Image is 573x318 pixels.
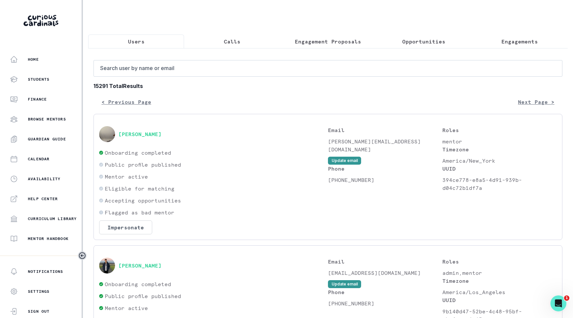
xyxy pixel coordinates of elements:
p: Accepting opportunities [105,197,181,204]
p: [EMAIL_ADDRESS][DOMAIN_NAME] [328,269,442,277]
p: Email [328,258,442,266]
p: Calls [224,38,240,45]
p: America/Los_Angeles [442,288,557,296]
p: Timezone [442,277,557,285]
p: Mentor active [105,173,148,181]
p: Timezone [442,145,557,153]
p: Onboarding completed [105,149,171,157]
p: Mentor active [105,304,148,312]
p: Engagements [501,38,538,45]
p: Phone [328,288,442,296]
p: Home [28,57,39,62]
p: Notifications [28,269,63,274]
p: mentor [442,137,557,145]
p: Finance [28,97,47,102]
button: Impersonate [99,220,152,234]
p: Users [128,38,145,45]
p: Phone [328,165,442,173]
p: Public profile published [105,161,181,169]
p: [PERSON_NAME][EMAIL_ADDRESS][DOMAIN_NAME] [328,137,442,153]
p: Engagement Proposals [295,38,361,45]
button: Toggle sidebar [78,251,87,260]
p: Roles [442,126,557,134]
p: UUID [442,296,557,304]
p: Email [328,126,442,134]
p: admin,mentor [442,269,557,277]
p: Roles [442,258,557,266]
p: 394ce778-e8a5-4d91-939b-d04c72b1df7a [442,176,557,192]
button: [PERSON_NAME] [118,131,161,137]
button: Update email [328,280,361,288]
p: [PHONE_NUMBER] [328,176,442,184]
p: Guardian Guide [28,136,66,142]
p: Calendar [28,156,50,162]
p: America/New_York [442,157,557,165]
p: UUID [442,165,557,173]
p: Curriculum Library [28,216,77,221]
p: Onboarding completed [105,280,171,288]
p: Availability [28,176,60,182]
iframe: Intercom live chat [550,295,566,311]
p: Students [28,77,50,82]
button: [PERSON_NAME] [118,262,161,269]
span: 1 [564,295,569,301]
p: Opportunities [402,38,445,45]
button: Next Page > [510,95,562,109]
img: Curious Cardinals Logo [24,15,58,26]
p: Mentor Handbook [28,236,69,241]
p: Flagged as bad mentor [105,208,174,216]
button: < Previous Page [94,95,159,109]
b: 15291 Total Results [94,82,562,90]
p: [PHONE_NUMBER] [328,299,442,307]
p: Browse Mentors [28,117,66,122]
p: Eligible for matching [105,185,174,193]
button: Update email [328,157,361,165]
p: Public profile published [105,292,181,300]
p: Settings [28,289,50,294]
p: Help Center [28,196,58,201]
p: Sign Out [28,309,50,314]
